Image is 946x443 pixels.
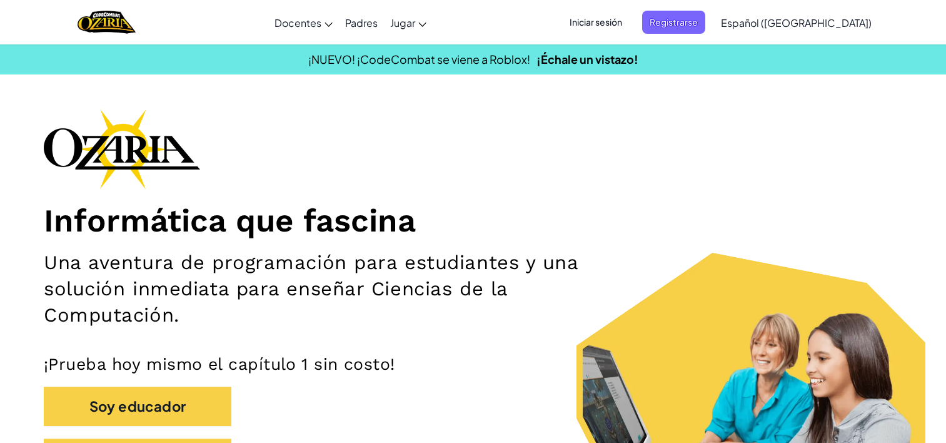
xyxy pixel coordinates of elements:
[44,109,200,189] img: Ozaria branding logo
[642,11,705,34] button: Registrarse
[78,9,136,35] img: Home
[536,52,638,66] a: ¡Échale un vistazo!
[384,6,433,39] a: Jugar
[339,6,384,39] a: Padres
[44,387,231,426] button: Soy educador
[78,9,136,35] a: Ozaria by CodeCombat logo
[715,6,878,39] a: Español ([GEOGRAPHIC_DATA])
[390,16,415,29] span: Jugar
[308,52,530,66] span: ¡NUEVO! ¡CodeCombat se viene a Roblox!
[44,201,902,240] h1: Informática que fascina
[721,16,872,29] span: Español ([GEOGRAPHIC_DATA])
[44,354,902,374] p: ¡Prueba hoy mismo el capítulo 1 sin costo!
[44,250,619,328] h2: Una aventura de programación para estudiantes y una solución inmediata para enseñar Ciencias de l...
[274,16,321,29] span: Docentes
[562,11,630,34] button: Iniciar sesión
[268,6,339,39] a: Docentes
